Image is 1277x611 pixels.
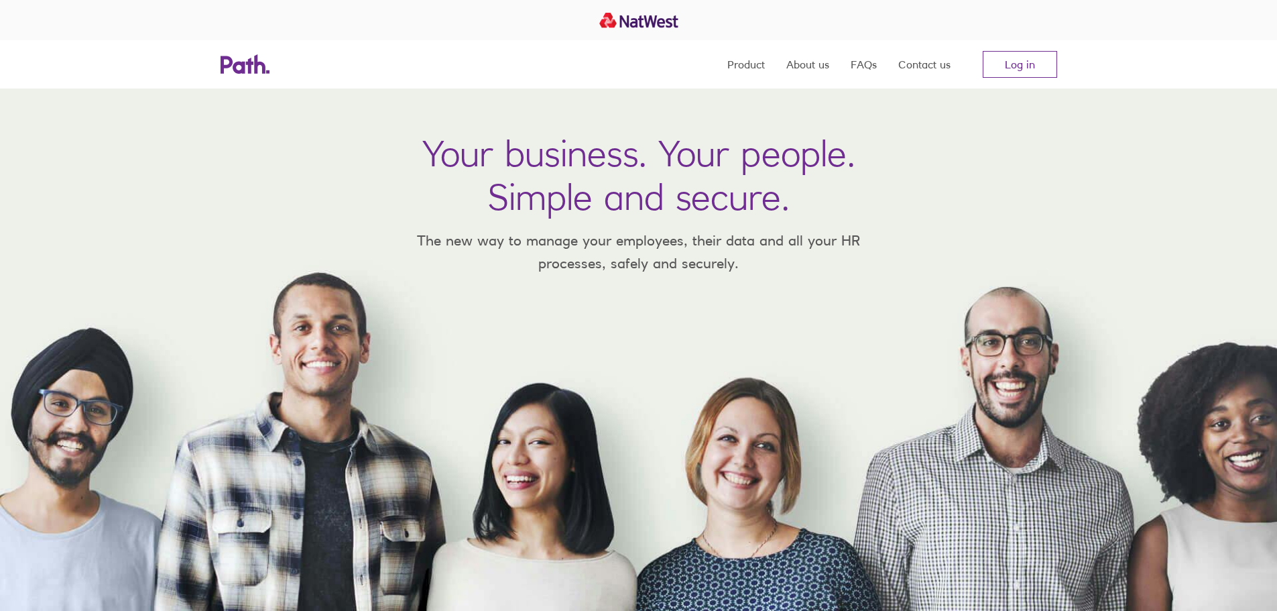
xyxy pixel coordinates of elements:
a: Log in [983,51,1057,78]
a: Product [727,40,765,89]
h1: Your business. Your people. Simple and secure. [422,131,855,219]
a: FAQs [851,40,877,89]
a: About us [786,40,829,89]
a: Contact us [898,40,951,89]
p: The new way to manage your employees, their data and all your HR processes, safely and securely. [398,229,880,274]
